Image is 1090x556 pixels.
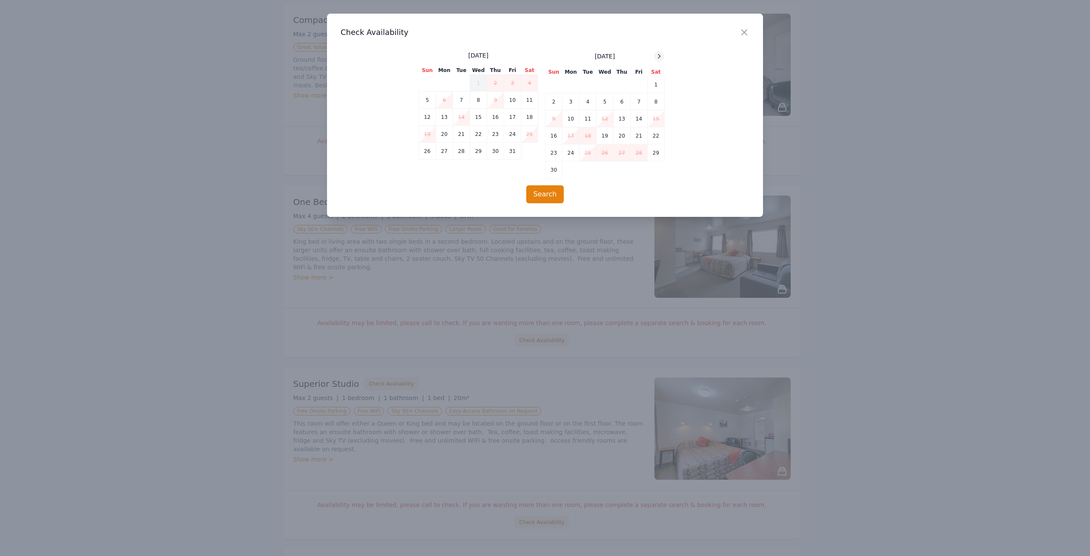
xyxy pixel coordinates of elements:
[341,27,749,37] h3: Check Availability
[487,92,504,109] td: 9
[470,92,487,109] td: 8
[545,68,562,76] th: Sun
[597,144,614,161] td: 26
[504,92,521,109] td: 10
[545,127,562,144] td: 16
[579,144,597,161] td: 25
[470,75,487,92] td: 1
[436,109,453,126] td: 13
[419,126,436,143] td: 19
[648,76,665,93] td: 1
[631,110,648,127] td: 14
[648,144,665,161] td: 29
[487,75,504,92] td: 2
[487,109,504,126] td: 16
[470,143,487,160] td: 29
[648,110,665,127] td: 15
[453,92,470,109] td: 7
[597,127,614,144] td: 19
[468,51,488,60] span: [DATE]
[504,126,521,143] td: 24
[579,127,597,144] td: 18
[453,126,470,143] td: 21
[545,161,562,179] td: 30
[470,109,487,126] td: 15
[436,66,453,75] th: Mon
[504,109,521,126] td: 17
[631,93,648,110] td: 7
[562,93,579,110] td: 3
[521,109,538,126] td: 18
[648,93,665,110] td: 8
[545,110,562,127] td: 9
[562,110,579,127] td: 10
[436,92,453,109] td: 6
[453,66,470,75] th: Tue
[562,68,579,76] th: Mon
[631,68,648,76] th: Fri
[419,143,436,160] td: 26
[453,109,470,126] td: 14
[614,93,631,110] td: 6
[562,127,579,144] td: 17
[526,185,564,203] button: Search
[545,93,562,110] td: 2
[631,144,648,161] td: 28
[648,68,665,76] th: Sat
[504,75,521,92] td: 3
[614,144,631,161] td: 27
[521,66,538,75] th: Sat
[487,126,504,143] td: 23
[545,144,562,161] td: 23
[504,143,521,160] td: 31
[453,143,470,160] td: 28
[521,75,538,92] td: 4
[579,93,597,110] td: 4
[419,92,436,109] td: 5
[597,93,614,110] td: 5
[436,126,453,143] td: 20
[521,92,538,109] td: 11
[470,126,487,143] td: 22
[521,126,538,143] td: 25
[648,127,665,144] td: 22
[595,52,615,60] span: [DATE]
[614,110,631,127] td: 13
[419,109,436,126] td: 12
[504,66,521,75] th: Fri
[487,143,504,160] td: 30
[597,68,614,76] th: Wed
[614,127,631,144] td: 20
[579,110,597,127] td: 11
[597,110,614,127] td: 12
[614,68,631,76] th: Thu
[562,144,579,161] td: 24
[487,66,504,75] th: Thu
[470,66,487,75] th: Wed
[631,127,648,144] td: 21
[579,68,597,76] th: Tue
[436,143,453,160] td: 27
[419,66,436,75] th: Sun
